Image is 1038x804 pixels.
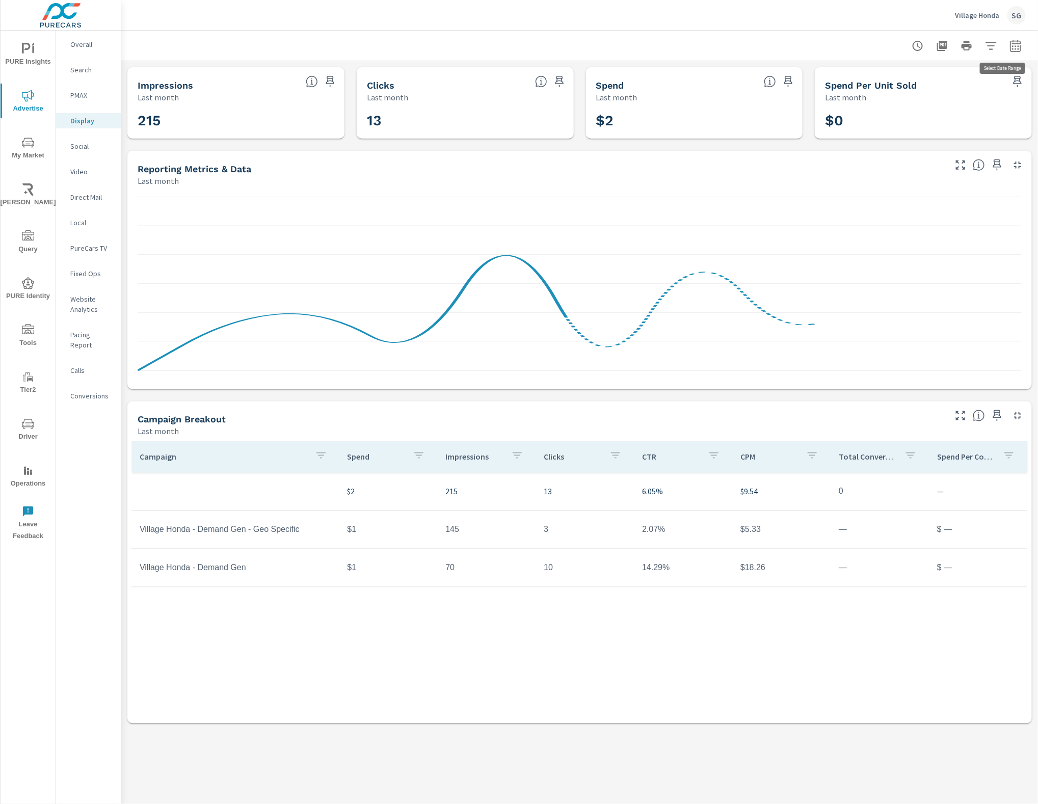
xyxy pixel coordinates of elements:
[56,388,121,404] div: Conversions
[551,73,568,90] span: Save this to your personalized report
[70,294,113,314] p: Website Analytics
[596,80,624,91] h5: Spend
[4,43,52,68] span: PURE Insights
[56,190,121,205] div: Direct Mail
[131,555,339,581] td: Village Honda - Demand Gen
[825,80,917,91] h5: Spend Per Unit Sold
[70,65,113,75] p: Search
[56,62,121,77] div: Search
[138,175,179,187] p: Last month
[4,418,52,443] span: Driver
[339,555,438,581] td: $1
[56,327,121,353] div: Pacing Report
[952,408,969,424] button: Make Fullscreen
[929,555,1027,581] td: $ —
[445,452,503,462] p: Impressions
[740,486,822,498] p: $9.54
[4,230,52,255] span: Query
[56,215,121,230] div: Local
[956,36,977,56] button: Print Report
[937,486,1019,498] p: —
[56,88,121,103] div: PMAX
[596,91,637,103] p: Last month
[138,414,226,425] h5: Campaign Breakout
[4,277,52,302] span: PURE Identity
[929,517,1027,543] td: $ —
[544,452,601,462] p: Clicks
[981,36,1001,56] button: Apply Filters
[642,486,724,498] p: 6.05%
[138,425,179,438] p: Last month
[367,112,564,129] h3: 13
[634,517,732,543] td: 2.07%
[989,408,1005,424] span: Save this to your personalized report
[4,505,52,542] span: Leave Feedback
[544,486,626,498] p: 13
[70,167,113,177] p: Video
[138,80,193,91] h5: Impressions
[536,517,634,543] td: 3
[70,192,113,202] p: Direct Mail
[740,452,798,462] p: CPM
[4,465,52,490] span: Operations
[70,116,113,126] p: Display
[1007,6,1026,24] div: SG
[70,141,113,151] p: Social
[56,113,121,128] div: Display
[138,164,251,174] h5: Reporting Metrics & Data
[634,555,732,581] td: 14.29%
[4,90,52,115] span: Advertise
[839,452,896,462] p: Total Conversions
[932,36,952,56] button: "Export Report to PDF"
[1,31,56,546] div: nav menu
[1009,73,1026,90] span: Save this to your personalized report
[138,91,179,103] p: Last month
[56,139,121,154] div: Social
[339,517,438,543] td: $1
[831,517,929,543] td: —
[989,157,1005,173] span: Save this to your personalized report
[4,137,52,162] span: My Market
[825,91,866,103] p: Last month
[536,555,634,581] td: 10
[322,73,338,90] span: Save this to your personalized report
[56,363,121,378] div: Calls
[306,75,318,88] span: The number of times an ad was shown on your behalf.
[138,112,334,129] h3: 215
[140,452,307,462] p: Campaign
[732,517,831,543] td: $5.33
[952,157,969,173] button: Make Fullscreen
[4,371,52,396] span: Tier2
[70,243,113,253] p: PureCars TV
[70,391,113,401] p: Conversions
[973,410,985,422] span: This is a summary of Display performance results by campaign. Each column can be sorted.
[445,486,527,498] p: 215
[955,11,999,20] p: Village Honda
[4,324,52,349] span: Tools
[367,91,408,103] p: Last month
[56,266,121,281] div: Fixed Ops
[70,365,113,376] p: Calls
[56,37,121,52] div: Overall
[596,112,793,129] h3: $2
[642,452,700,462] p: CTR
[70,269,113,279] p: Fixed Ops
[56,164,121,179] div: Video
[70,218,113,228] p: Local
[348,486,430,498] p: $2
[764,75,776,88] span: The amount of money spent on advertising during the period.
[56,291,121,317] div: Website Analytics
[367,80,394,91] h5: Clicks
[732,555,831,581] td: $18.26
[70,330,113,350] p: Pacing Report
[131,517,339,543] td: Village Honda - Demand Gen - Geo Specific
[780,73,796,90] span: Save this to your personalized report
[70,90,113,100] p: PMAX
[937,452,995,462] p: Spend Per Conversion
[831,479,929,504] td: 0
[973,159,985,171] span: Understand Display data over time and see how metrics compare to each other.
[437,555,536,581] td: 70
[535,75,547,88] span: The number of times an ad was clicked by a consumer.
[70,39,113,49] p: Overall
[437,517,536,543] td: 145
